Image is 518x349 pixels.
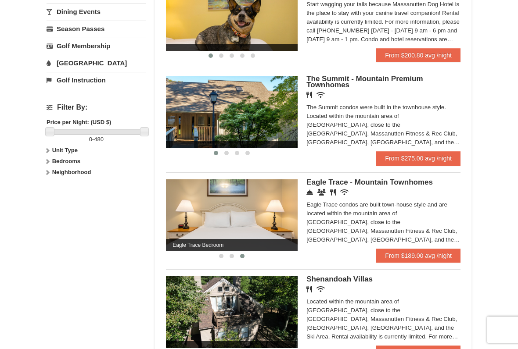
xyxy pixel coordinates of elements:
a: From $275.00 avg /night [376,151,460,165]
i: Wireless Internet (free) [340,189,349,196]
span: Eagle Trace - Mountain Townhomes [306,178,433,186]
span: Eagle Trace Bedroom [166,239,298,251]
strong: Unit Type [52,147,78,153]
strong: Bedrooms [52,158,80,164]
a: [GEOGRAPHIC_DATA] [47,55,146,71]
a: Golf Instruction [47,72,146,88]
div: Located within the mountain area of [GEOGRAPHIC_DATA], close to the [GEOGRAPHIC_DATA], Massanutte... [306,297,460,341]
i: Restaurant [306,92,312,98]
strong: Neighborhood [52,169,91,175]
i: Concierge Desk [306,189,313,196]
i: Restaurant [330,189,336,196]
i: Restaurant [306,286,312,292]
a: Golf Membership [47,38,146,54]
span: Shenandoah Villas [306,275,373,283]
a: Dining Events [47,4,146,20]
i: Wireless Internet (free) [317,286,325,292]
h4: Filter By: [47,103,146,111]
a: Season Passes [47,21,146,37]
div: Eagle Trace condos are built town-house style and are located within the mountain area of [GEOGRA... [306,200,460,244]
span: 0 [89,136,92,142]
span: 480 [94,136,104,142]
a: From $200.80 avg /night [376,48,460,62]
span: The Summit - Mountain Premium Townhomes [306,75,423,89]
i: Conference Facilities [317,189,326,196]
strong: Price per Night: (USD $) [47,119,111,125]
div: The Summit condos were built in the townhouse style. Located within the mountain area of [GEOGRAP... [306,103,460,147]
label: - [47,135,146,144]
i: Wireless Internet (free) [317,92,325,98]
a: From $189.00 avg /night [376,249,460,263]
img: Eagle Trace Bedroom [166,179,298,251]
